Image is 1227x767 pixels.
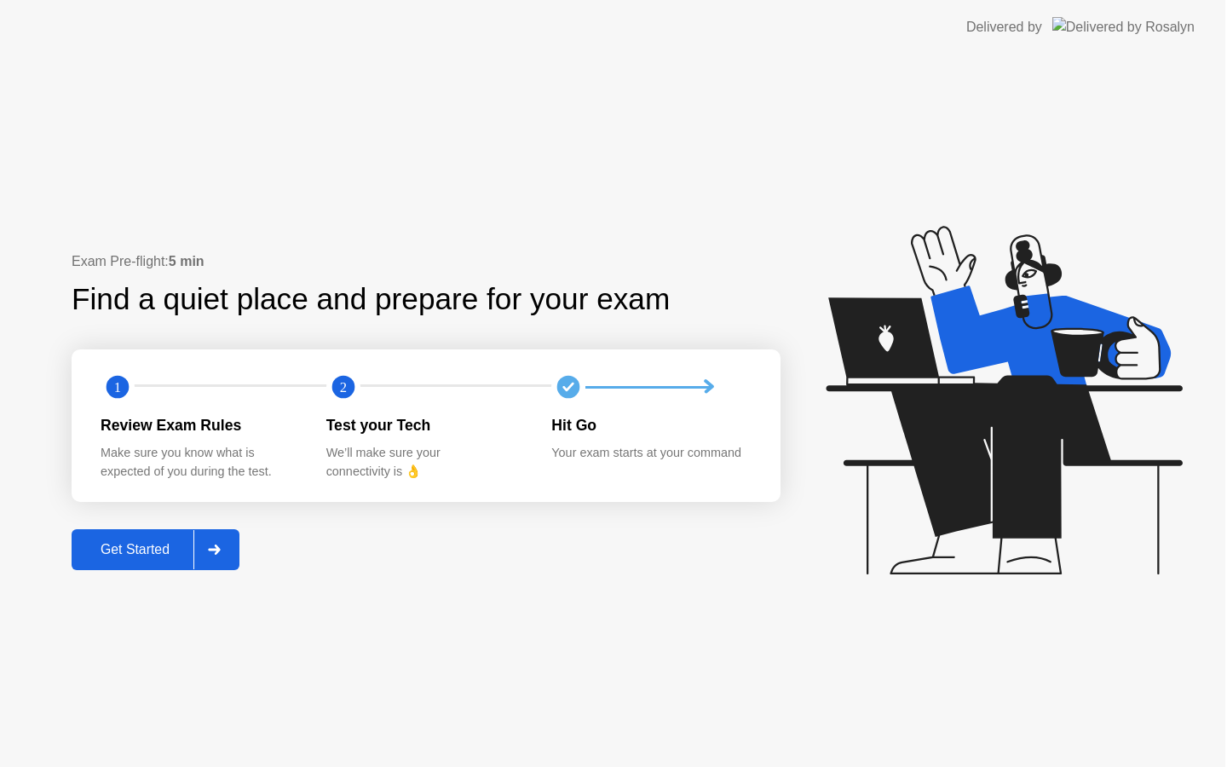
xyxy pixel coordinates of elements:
[101,414,299,436] div: Review Exam Rules
[101,444,299,481] div: Make sure you know what is expected of you during the test.
[340,379,347,395] text: 2
[72,277,672,322] div: Find a quiet place and prepare for your exam
[326,414,525,436] div: Test your Tech
[326,444,525,481] div: We’ll make sure your connectivity is 👌
[551,414,750,436] div: Hit Go
[77,542,193,557] div: Get Started
[72,251,781,272] div: Exam Pre-flight:
[966,17,1042,37] div: Delivered by
[1052,17,1195,37] img: Delivered by Rosalyn
[169,254,204,268] b: 5 min
[72,529,239,570] button: Get Started
[114,379,121,395] text: 1
[551,444,750,463] div: Your exam starts at your command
